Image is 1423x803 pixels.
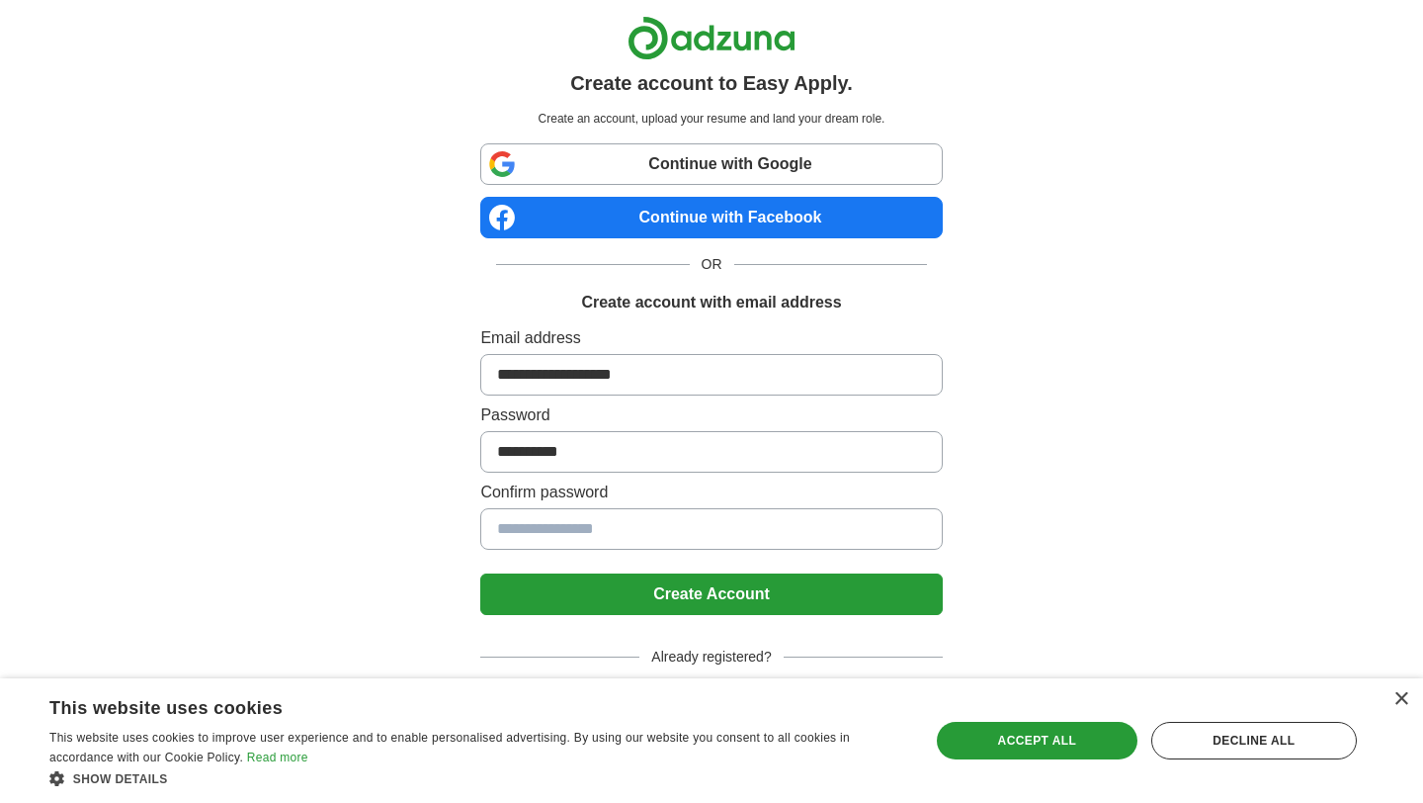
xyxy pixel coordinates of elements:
span: Show details [73,772,168,786]
label: Password [480,403,942,427]
p: Create an account, upload your resume and land your dream role. [484,110,938,128]
a: Read more, opens a new window [247,751,308,764]
a: Continue with Facebook [480,197,942,238]
h1: Create account to Easy Apply. [570,68,853,98]
div: Show details [49,768,904,788]
span: Already registered? [639,647,783,668]
label: Confirm password [480,481,942,504]
img: Adzuna logo [628,16,795,60]
div: Accept all [937,722,1137,759]
label: Email address [480,326,942,350]
span: OR [690,254,734,275]
div: Decline all [1151,722,1357,759]
span: This website uses cookies to improve user experience and to enable personalised advertising. By u... [49,731,850,764]
button: Create Account [480,574,942,615]
div: This website uses cookies [49,690,855,720]
div: Close [1393,692,1408,707]
a: Continue with Google [480,143,942,185]
h1: Create account with email address [581,291,841,314]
